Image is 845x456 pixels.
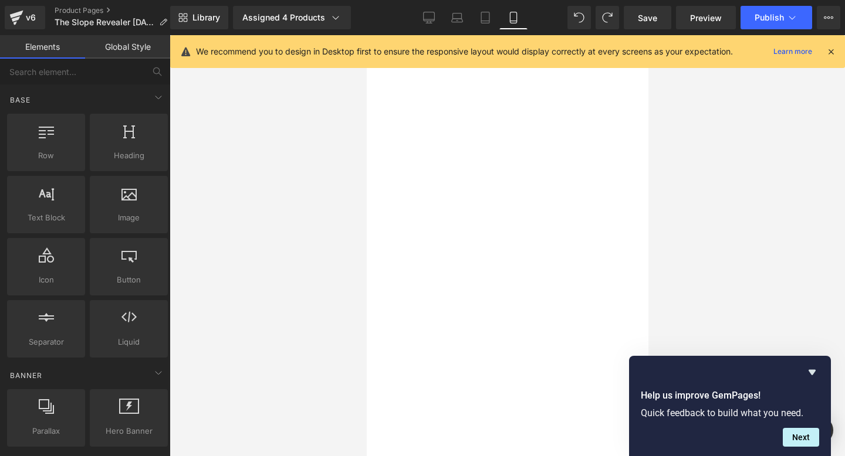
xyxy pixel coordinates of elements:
[93,425,164,437] span: Hero Banner
[9,370,43,381] span: Banner
[443,6,471,29] a: Laptop
[769,45,817,59] a: Learn more
[11,212,82,224] span: Text Block
[85,35,170,59] a: Global Style
[23,10,38,25] div: v6
[93,149,164,162] span: Heading
[641,365,819,447] div: Help us improve GemPages!
[783,428,819,447] button: Next question
[170,6,228,29] a: New Library
[11,336,82,348] span: Separator
[690,12,722,24] span: Preview
[805,365,819,379] button: Hide survey
[196,45,733,58] p: We recommend you to design in Desktop first to ensure the responsive layout would display correct...
[741,6,812,29] button: Publish
[641,389,819,403] h2: Help us improve GemPages!
[11,149,82,162] span: Row
[567,6,591,29] button: Undo
[93,212,164,224] span: Image
[242,12,342,23] div: Assigned 4 Products
[11,425,82,437] span: Parallax
[192,12,220,23] span: Library
[93,336,164,348] span: Liquid
[755,13,784,22] span: Publish
[596,6,619,29] button: Redo
[9,94,32,106] span: Base
[55,18,154,27] span: The Slope Revealer [DATE]
[641,407,819,418] p: Quick feedback to build what you need.
[638,12,657,24] span: Save
[5,6,45,29] a: v6
[676,6,736,29] a: Preview
[499,6,528,29] a: Mobile
[415,6,443,29] a: Desktop
[55,6,177,15] a: Product Pages
[471,6,499,29] a: Tablet
[817,6,840,29] button: More
[11,274,82,286] span: Icon
[93,274,164,286] span: Button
